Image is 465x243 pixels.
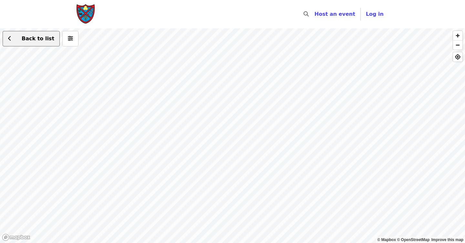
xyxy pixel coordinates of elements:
[2,234,30,241] a: Mapbox logo
[313,6,318,22] input: Search
[366,11,384,17] span: Log in
[62,31,78,46] button: More filters (0 selected)
[68,35,73,42] i: sliders-h icon
[8,35,11,42] i: chevron-left icon
[431,238,463,242] a: Map feedback
[397,238,429,242] a: OpenStreetMap
[361,8,389,21] button: Log in
[3,31,60,46] button: Back to list
[22,35,54,42] span: Back to list
[315,11,355,17] a: Host an event
[453,31,462,40] button: Zoom In
[453,40,462,50] button: Zoom Out
[304,11,309,17] i: search icon
[377,238,396,242] a: Mapbox
[453,52,462,62] button: Find My Location
[76,4,96,24] img: Society of St. Andrew - Home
